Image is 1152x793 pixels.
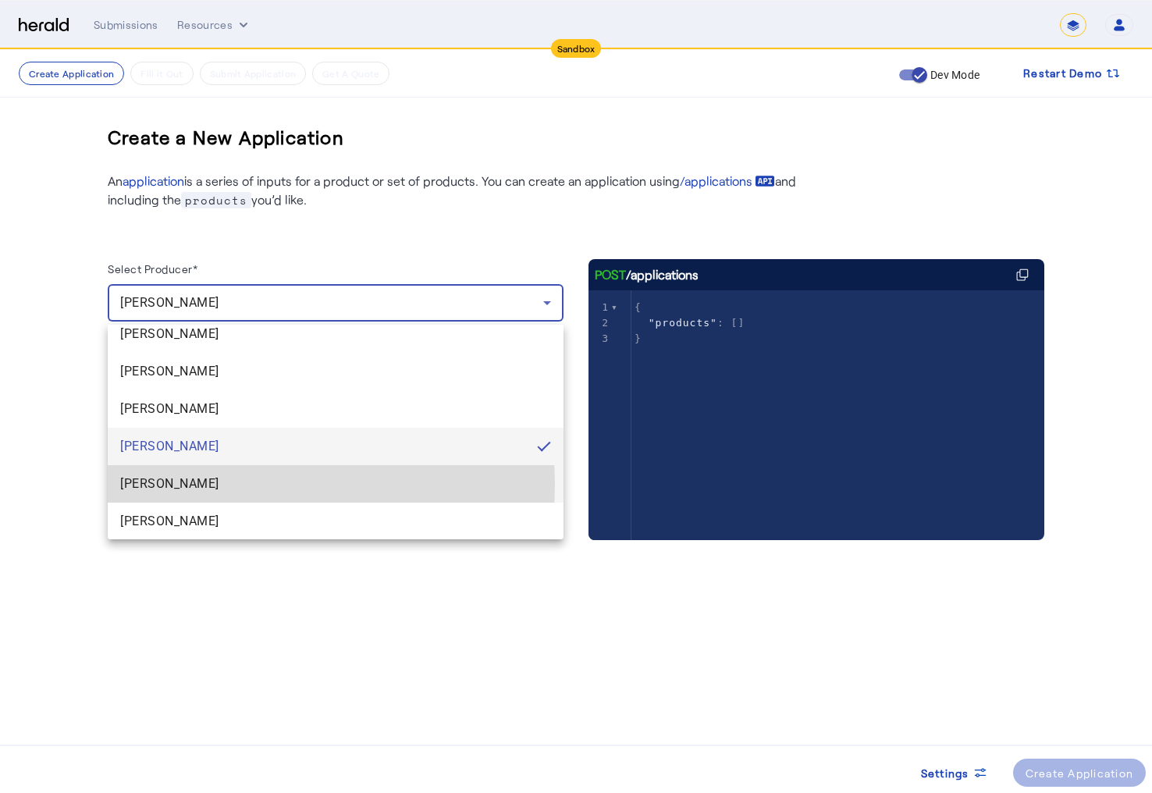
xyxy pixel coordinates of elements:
[120,400,551,418] span: [PERSON_NAME]
[120,512,551,531] span: [PERSON_NAME]
[120,475,551,493] span: [PERSON_NAME]
[120,325,551,343] span: [PERSON_NAME]
[120,437,524,456] span: [PERSON_NAME]
[120,362,551,381] span: [PERSON_NAME]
